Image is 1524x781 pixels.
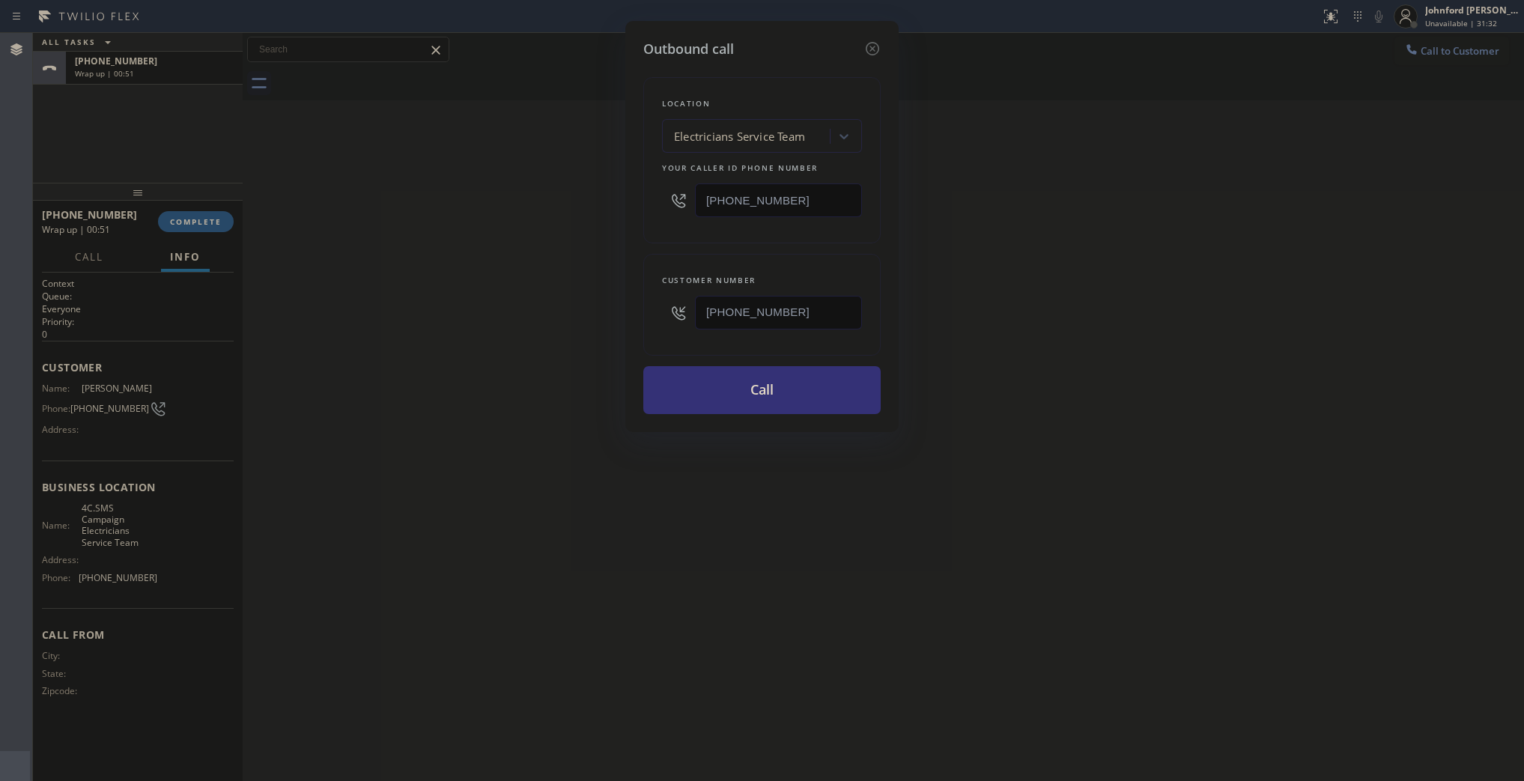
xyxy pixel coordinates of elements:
div: Your caller id phone number [662,160,862,176]
button: Call [643,366,881,414]
div: Electricians Service Team [674,128,805,145]
input: (123) 456-7890 [695,183,862,217]
div: Location [662,96,862,112]
div: Customer number [662,273,862,288]
h5: Outbound call [643,39,734,59]
input: (123) 456-7890 [695,296,862,329]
